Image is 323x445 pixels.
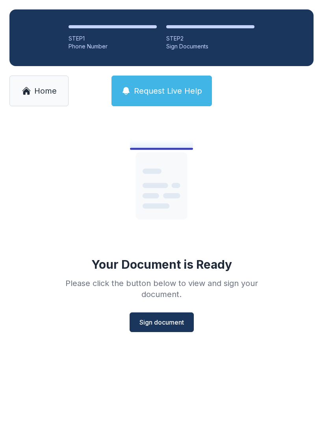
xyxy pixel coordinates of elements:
span: Sign document [139,318,184,327]
div: STEP 1 [69,35,157,42]
div: STEP 2 [166,35,254,42]
span: Request Live Help [134,85,202,96]
div: Sign Documents [166,42,254,50]
span: Home [34,85,57,96]
div: Phone Number [69,42,157,50]
div: Please click the button below to view and sign your document. [48,278,275,300]
div: Your Document is Ready [91,257,232,271]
